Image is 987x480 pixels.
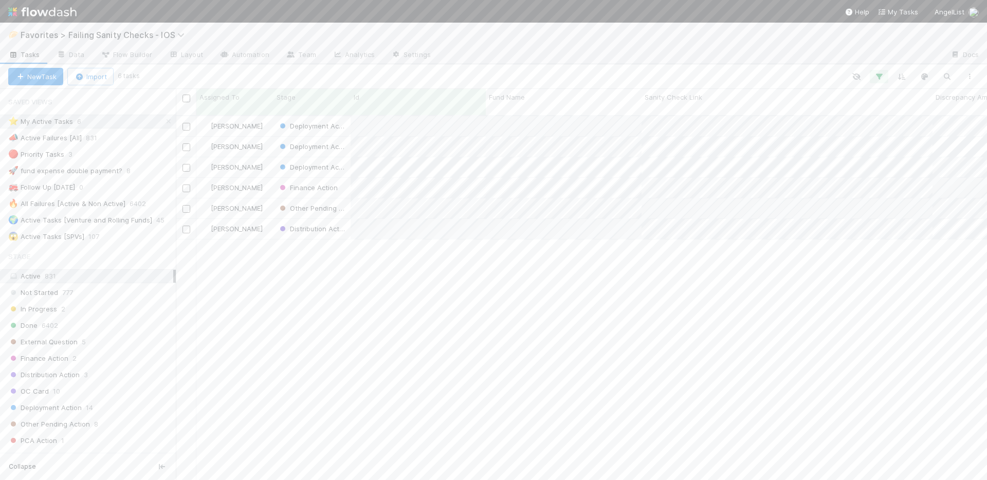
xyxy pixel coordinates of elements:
[182,95,190,102] input: Toggle All Rows Selected
[8,164,122,177] div: fund expense double payment?
[8,150,19,158] span: 🔴
[8,336,78,348] span: External Question
[130,197,156,210] span: 6402
[8,182,19,191] span: 🚒
[77,115,92,128] span: 6
[8,197,125,210] div: All Failures [Active & Non Active]
[86,401,93,414] span: 14
[278,225,349,233] span: Distribution Action
[8,49,40,60] span: Tasks
[211,163,263,171] span: [PERSON_NAME]
[211,204,263,212] span: [PERSON_NAME]
[278,142,351,151] span: Deployment Action
[200,141,263,152] div: [PERSON_NAME]
[42,319,58,332] span: 6402
[182,164,190,172] input: Toggle Row Selected
[8,132,82,144] div: Active Failures [All]
[8,303,57,316] span: In Progress
[8,368,80,381] span: Distribution Action
[8,117,19,125] span: ⭐
[94,418,98,431] span: 8
[8,270,173,283] div: Active
[383,47,439,64] a: Settings
[201,163,209,171] img: avatar_ddac2f35-6c49-494a-9355-db49d32eca49.png
[201,225,209,233] img: avatar_ddac2f35-6c49-494a-9355-db49d32eca49.png
[278,47,324,64] a: Team
[8,286,58,299] span: Not Started
[278,163,351,171] span: Deployment Action
[79,451,83,464] span: 0
[278,182,338,193] div: Finance Action
[211,142,263,151] span: [PERSON_NAME]
[72,352,77,365] span: 2
[489,92,525,102] span: Fund Name
[118,71,140,81] small: 6 tasks
[968,7,979,17] img: avatar_ddac2f35-6c49-494a-9355-db49d32eca49.png
[278,183,338,192] span: Finance Action
[8,319,38,332] span: Done
[8,401,82,414] span: Deployment Action
[126,164,141,177] span: 8
[354,92,359,102] span: Id
[8,148,64,161] div: Priority Tasks
[201,204,209,212] img: avatar_ddac2f35-6c49-494a-9355-db49d32eca49.png
[8,68,63,85] button: NewTask
[878,7,918,17] a: My Tasks
[211,47,278,64] a: Automation
[278,141,345,152] div: Deployment Action
[8,166,19,175] span: 🚀
[82,336,86,348] span: 5
[8,199,19,208] span: 🔥
[211,183,263,192] span: [PERSON_NAME]
[8,215,19,224] span: 🌍
[201,122,209,130] img: avatar_ddac2f35-6c49-494a-9355-db49d32eca49.png
[9,462,36,471] span: Collapse
[845,7,869,17] div: Help
[8,115,73,128] div: My Active Tasks
[48,47,93,64] a: Data
[182,184,190,192] input: Toggle Row Selected
[79,181,94,194] span: 0
[53,385,60,398] span: 10
[278,121,345,131] div: Deployment Action
[84,368,88,381] span: 3
[878,8,918,16] span: My Tasks
[199,92,240,102] span: Assigned To
[62,286,73,299] span: 777
[278,204,359,212] span: Other Pending Action
[277,92,296,102] span: Stage
[21,30,190,40] span: Favorites > Failing Sanity Checks - IOS
[211,122,263,130] span: [PERSON_NAME]
[935,8,964,16] span: AngelList
[8,181,75,194] div: Follow Up [DATE]
[93,47,160,64] a: Flow Builder
[8,385,49,398] span: OC Card
[8,230,84,243] div: Active Tasks [SPVs]
[278,162,345,172] div: Deployment Action
[278,203,345,213] div: Other Pending Action
[8,451,75,464] span: Payments Action
[182,205,190,213] input: Toggle Row Selected
[200,224,263,234] div: [PERSON_NAME]
[8,133,19,142] span: 📣
[101,49,152,60] span: Flow Builder
[645,92,702,102] span: Sanity Check Link
[278,122,351,130] span: Deployment Action
[201,142,209,151] img: avatar_ddac2f35-6c49-494a-9355-db49d32eca49.png
[61,303,65,316] span: 2
[278,224,345,234] div: Distribution Action
[45,272,56,280] span: 831
[156,214,175,227] span: 45
[8,3,77,21] img: logo-inverted-e16ddd16eac7371096b0.svg
[8,352,68,365] span: Finance Action
[160,47,211,64] a: Layout
[8,434,57,447] span: PCA Action
[67,68,114,85] button: Import
[200,121,263,131] div: [PERSON_NAME]
[182,226,190,233] input: Toggle Row Selected
[324,47,383,64] a: Analytics
[201,183,209,192] img: avatar_ddac2f35-6c49-494a-9355-db49d32eca49.png
[182,143,190,151] input: Toggle Row Selected
[200,203,263,213] div: [PERSON_NAME]
[942,47,987,64] a: Docs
